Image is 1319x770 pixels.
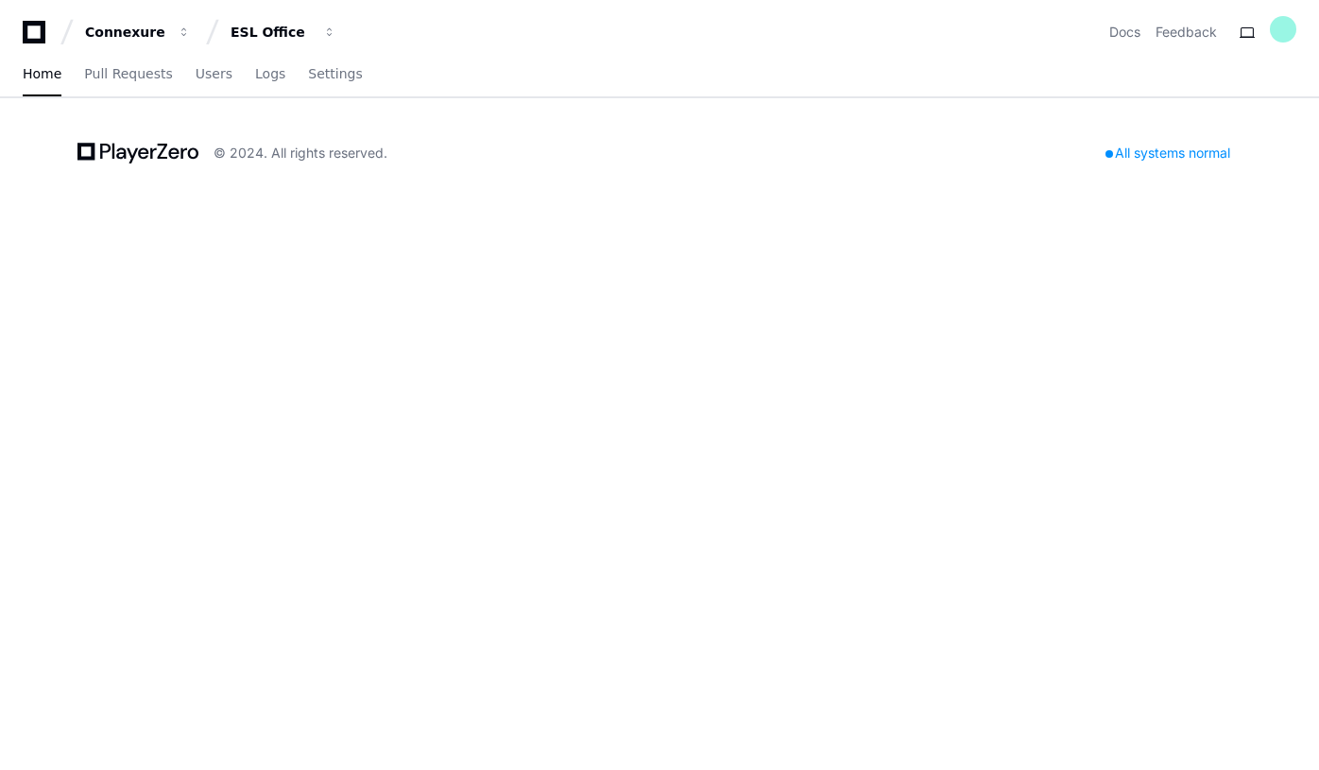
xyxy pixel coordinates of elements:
span: Logs [255,68,285,79]
a: Users [196,53,232,96]
a: Settings [308,53,362,96]
button: Connexure [77,15,198,49]
div: Connexure [85,23,166,42]
a: Logs [255,53,285,96]
button: ESL Office [223,15,344,49]
span: Pull Requests [84,68,172,79]
a: Pull Requests [84,53,172,96]
span: Settings [308,68,362,79]
div: All systems normal [1094,140,1242,166]
a: Docs [1109,23,1140,42]
button: Feedback [1156,23,1217,42]
span: Home [23,68,61,79]
div: ESL Office [231,23,312,42]
div: © 2024. All rights reserved. [214,144,387,163]
span: Users [196,68,232,79]
a: Home [23,53,61,96]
